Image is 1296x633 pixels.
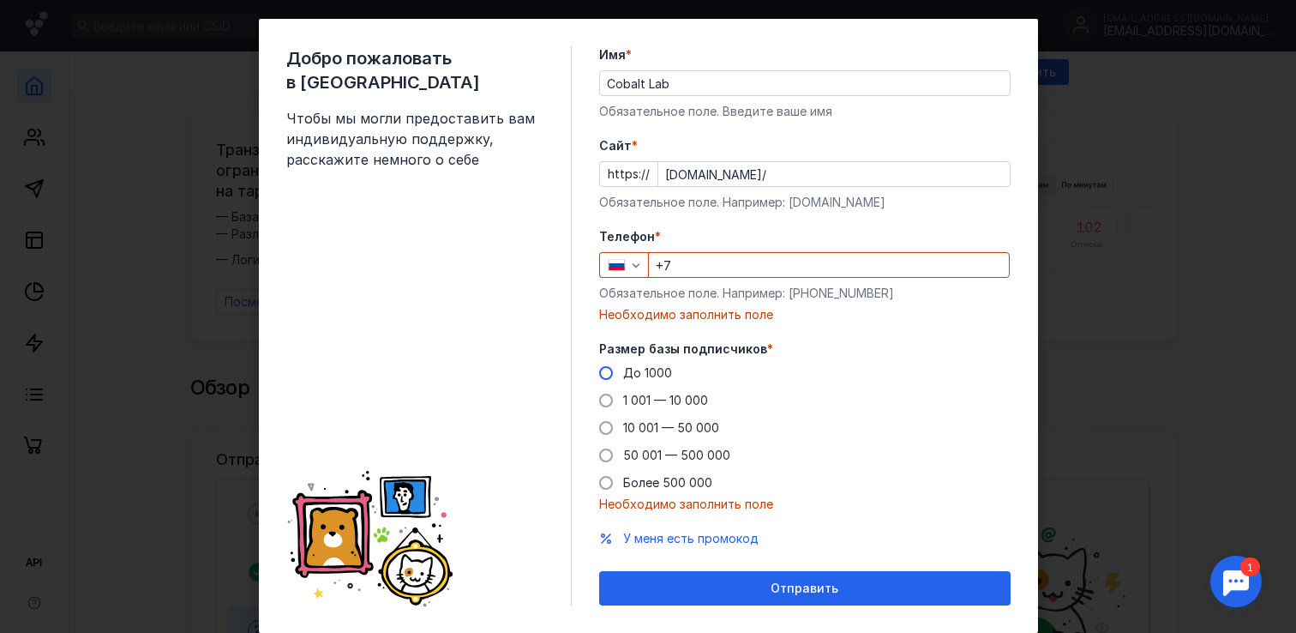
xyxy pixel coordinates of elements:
span: 10 001 — 50 000 [623,420,719,435]
div: 1 [39,10,58,29]
span: 1 001 — 10 000 [623,393,708,407]
span: Телефон [599,228,655,245]
div: Необходимо заполнить поле [599,496,1011,513]
span: У меня есть промокод [623,531,759,546]
span: До 1000 [623,365,672,380]
span: Cайт [599,137,632,154]
span: Имя [599,46,626,63]
div: Необходимо заполнить поле [599,306,1011,323]
div: Обязательное поле. Введите ваше имя [599,103,1011,120]
div: Обязательное поле. Например: [DOMAIN_NAME] [599,194,1011,211]
span: Размер базы подписчиков [599,341,767,358]
span: Более 500 000 [623,475,712,490]
span: Чтобы мы могли предоставить вам индивидуальную поддержку, расскажите немного о себе [286,108,543,170]
div: Обязательное поле. Например: [PHONE_NUMBER] [599,285,1011,302]
span: Добро пожаловать в [GEOGRAPHIC_DATA] [286,46,543,94]
span: 50 001 — 500 000 [623,448,730,462]
span: Отправить [771,582,838,596]
button: Отправить [599,571,1011,606]
button: У меня есть промокод [623,530,759,547]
